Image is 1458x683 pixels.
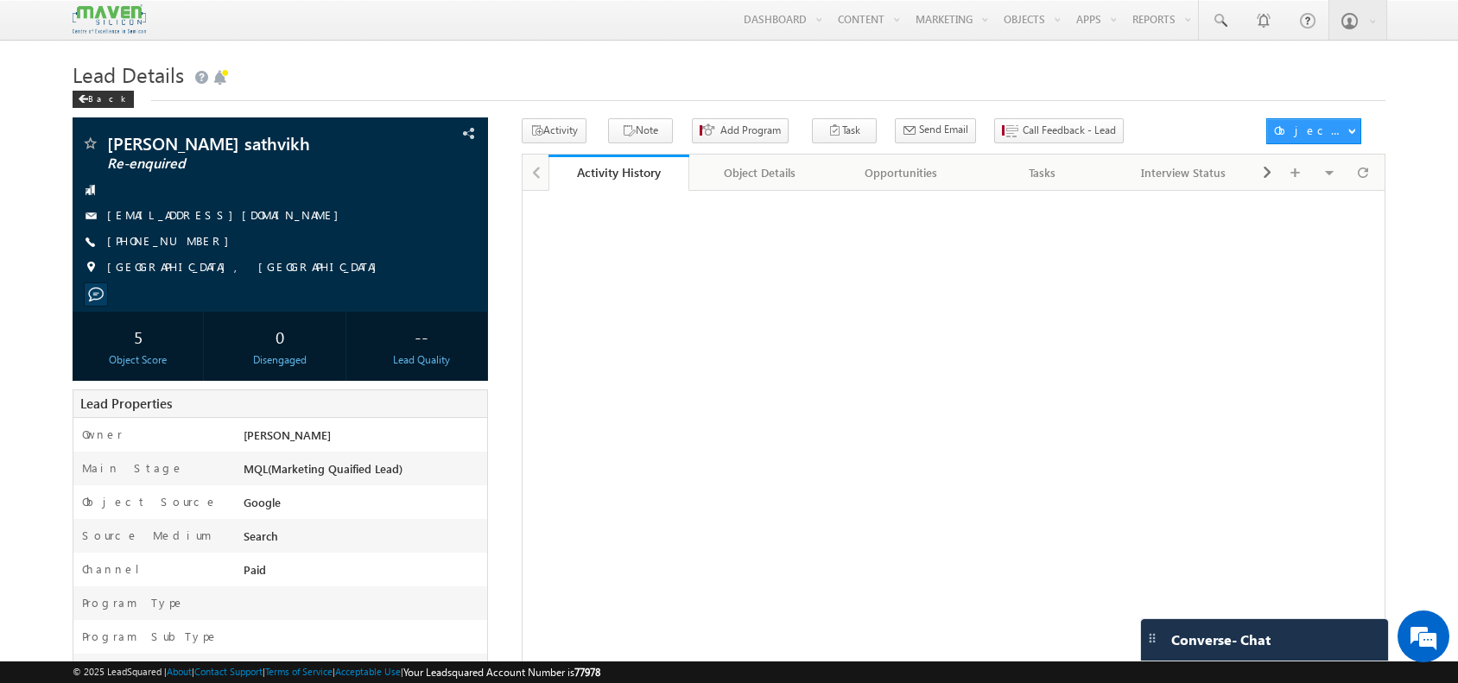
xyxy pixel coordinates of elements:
img: Custom Logo [73,4,145,35]
div: MQL(Marketing Quaified Lead) [239,460,487,484]
div: -- [361,320,483,352]
a: Object Details [689,155,831,191]
div: 5 [77,320,199,352]
div: Opportunities [845,162,957,183]
div: Object Score [77,352,199,368]
span: 77978 [574,666,600,679]
span: Your Leadsquared Account Number is [403,666,600,679]
button: Note [608,118,673,143]
button: Send Email [895,118,976,143]
button: Activity [522,118,586,143]
span: Converse - Chat [1171,632,1271,648]
a: Acceptable Use [335,666,401,677]
span: Lead Details [73,60,184,88]
div: Back [73,91,134,108]
div: Activity History [561,164,677,180]
label: Program SubType [82,629,219,644]
a: Activity History [548,155,690,191]
div: 0 [219,320,341,352]
a: Interview Status [1113,155,1255,191]
span: [GEOGRAPHIC_DATA], [GEOGRAPHIC_DATA] [107,259,385,276]
div: Search [239,528,487,552]
button: Task [812,118,877,143]
span: Lead Properties [80,395,172,412]
a: About [167,666,192,677]
span: Add Program [720,123,781,138]
div: Tasks [986,162,1098,183]
button: Add Program [692,118,789,143]
div: Google [239,494,487,518]
span: Re-enquired [107,155,365,173]
div: Object Actions [1274,123,1347,138]
div: Object Details [703,162,815,183]
span: [PERSON_NAME] sathvikh [107,135,365,152]
label: Owner [82,427,123,442]
a: Opportunities [831,155,973,191]
div: Disengaged [219,352,341,368]
a: Contact Support [194,666,263,677]
a: Tasks [972,155,1113,191]
span: Send Email [919,122,968,137]
label: Object Source [82,494,218,509]
img: carter-drag [1145,631,1159,645]
label: Channel [82,561,153,577]
div: Interview Status [1127,162,1239,183]
a: [EMAIL_ADDRESS][DOMAIN_NAME] [107,207,347,222]
div: Lead Quality [361,352,483,368]
span: [PERSON_NAME] [244,427,331,442]
label: Program Type [82,595,185,610]
label: Main Stage [82,460,184,476]
label: Source Medium [82,528,212,543]
span: [PHONE_NUMBER] [107,233,238,250]
span: © 2025 LeadSquared | | | | | [73,664,600,680]
a: Back [73,90,143,104]
button: Call Feedback - Lead [994,118,1124,143]
a: Terms of Service [265,666,333,677]
span: Call Feedback - Lead [1023,123,1116,138]
button: Object Actions [1266,118,1361,144]
div: Paid [239,561,487,585]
